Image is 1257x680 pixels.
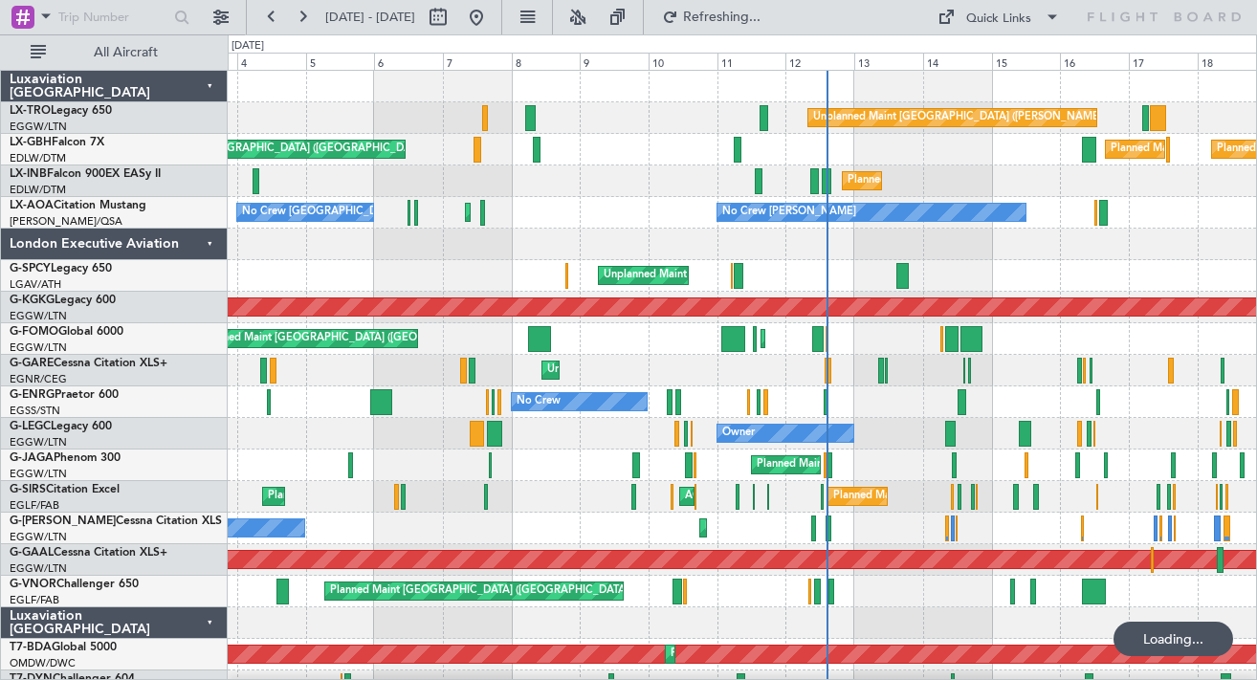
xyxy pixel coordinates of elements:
a: LGAV/ATH [10,277,61,292]
div: Planned Maint [GEOGRAPHIC_DATA] ([GEOGRAPHIC_DATA]) [757,450,1058,479]
a: EDLW/DTM [10,151,66,165]
input: Trip Number [58,3,168,32]
a: LX-INBFalcon 900EX EASy II [10,168,161,180]
a: G-KGKGLegacy 600 [10,295,116,306]
a: G-FOMOGlobal 6000 [10,326,123,338]
a: G-VNORChallenger 650 [10,579,139,590]
div: 15 [992,53,1061,70]
a: EGGW/LTN [10,530,67,544]
a: EDLW/DTM [10,183,66,197]
div: 12 [785,53,854,70]
div: Unplanned Maint [PERSON_NAME] [547,356,720,384]
div: 9 [580,53,649,70]
span: G-GAAL [10,547,54,559]
a: EGNR/CEG [10,372,67,386]
span: G-[PERSON_NAME] [10,515,116,527]
div: Planned Maint [GEOGRAPHIC_DATA] ([GEOGRAPHIC_DATA]) [202,324,503,353]
span: G-LEGC [10,421,51,432]
div: Planned Maint [GEOGRAPHIC_DATA] ([GEOGRAPHIC_DATA]) [833,482,1135,511]
a: G-SPCYLegacy 650 [10,263,112,274]
a: G-[PERSON_NAME]Cessna Citation XLS [10,515,222,527]
a: [PERSON_NAME]/QSA [10,214,122,229]
div: 6 [374,53,443,70]
span: G-JAGA [10,452,54,464]
a: EGGW/LTN [10,340,67,355]
button: Refreshing... [653,2,768,33]
div: Owner [722,419,755,448]
a: EGGW/LTN [10,467,67,481]
div: 8 [512,53,581,70]
div: Planned Maint [GEOGRAPHIC_DATA] ([GEOGRAPHIC_DATA] Intl) [127,135,447,164]
span: LX-AOA [10,200,54,211]
div: Planned Maint [GEOGRAPHIC_DATA] ([GEOGRAPHIC_DATA]) [848,166,1149,195]
div: Planned Maint [GEOGRAPHIC_DATA] ([GEOGRAPHIC_DATA]) [705,514,1006,542]
a: G-GAALCessna Citation XLS+ [10,547,167,559]
div: 16 [1060,53,1129,70]
a: G-SIRSCitation Excel [10,484,120,495]
button: All Aircraft [21,37,208,68]
span: G-VNOR [10,579,56,590]
a: G-LEGCLegacy 600 [10,421,112,432]
span: G-KGKG [10,295,55,306]
div: Unplanned Maint [GEOGRAPHIC_DATA] ([PERSON_NAME] Intl) [813,103,1123,132]
a: LX-GBHFalcon 7X [10,137,104,148]
a: G-JAGAPhenom 300 [10,452,121,464]
span: T7-BDA [10,642,52,653]
div: No Crew [517,387,561,416]
span: All Aircraft [50,46,202,59]
span: G-FOMO [10,326,58,338]
a: EGGW/LTN [10,435,67,450]
span: G-ENRG [10,389,55,401]
div: No Crew [PERSON_NAME] [722,198,856,227]
div: Unplanned Maint [GEOGRAPHIC_DATA] ([PERSON_NAME] Intl) [604,261,914,290]
span: G-SPCY [10,263,51,274]
div: Planned Maint [GEOGRAPHIC_DATA] ([GEOGRAPHIC_DATA]) [268,482,569,511]
div: [DATE] [232,38,264,55]
a: G-GARECessna Citation XLS+ [10,358,167,369]
span: G-SIRS [10,484,46,495]
div: 17 [1129,53,1198,70]
div: 13 [854,53,923,70]
a: LX-TROLegacy 650 [10,105,112,117]
div: 10 [649,53,717,70]
div: Planned Maint [GEOGRAPHIC_DATA] ([GEOGRAPHIC_DATA]) [330,577,631,605]
span: [DATE] - [DATE] [325,9,415,26]
div: 7 [443,53,512,70]
span: LX-TRO [10,105,51,117]
a: OMDW/DWC [10,656,76,670]
div: 5 [306,53,375,70]
div: 4 [237,53,306,70]
a: EGLF/FAB [10,593,59,607]
a: T7-BDAGlobal 5000 [10,642,117,653]
a: EGGW/LTN [10,120,67,134]
a: LX-AOACitation Mustang [10,200,146,211]
span: LX-INB [10,168,47,180]
span: LX-GBH [10,137,52,148]
div: 11 [717,53,786,70]
span: G-GARE [10,358,54,369]
button: Quick Links [928,2,1070,33]
div: Quick Links [966,10,1031,29]
div: Planned Maint Dubai (Al Maktoum Intl) [671,640,859,669]
a: EGLF/FAB [10,498,59,513]
a: EGGW/LTN [10,309,67,323]
a: EGGW/LTN [10,561,67,576]
div: Loading... [1114,622,1233,656]
div: No Crew [GEOGRAPHIC_DATA] (Dublin Intl) [242,198,457,227]
a: G-ENRGPraetor 600 [10,389,119,401]
div: AOG Maint [PERSON_NAME] [685,482,830,511]
a: EGSS/STN [10,404,60,418]
span: Refreshing... [682,11,762,24]
div: 14 [923,53,992,70]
